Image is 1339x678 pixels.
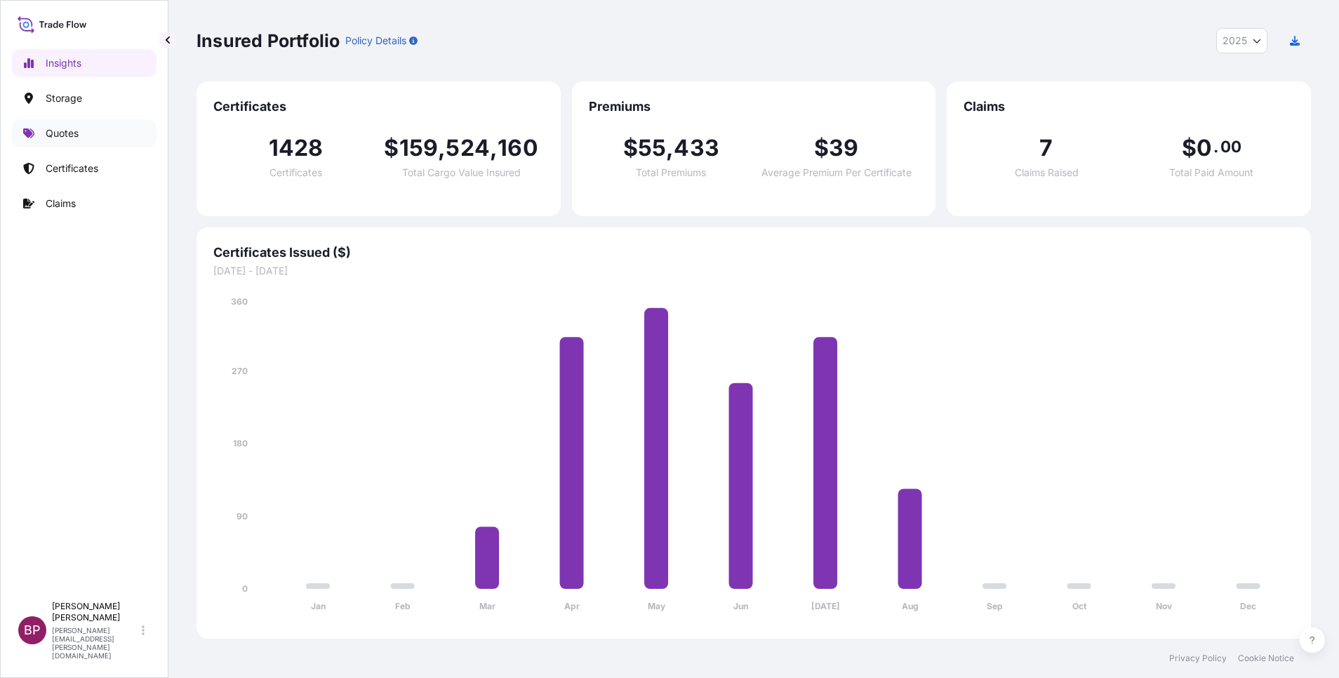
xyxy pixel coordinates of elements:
[196,29,340,52] p: Insured Portfolio
[237,511,248,521] tspan: 90
[1015,168,1079,178] span: Claims Raised
[1216,28,1267,53] button: Year Selector
[46,197,76,211] p: Claims
[636,168,706,178] span: Total Premiums
[1238,653,1294,664] a: Cookie Notice
[233,438,248,448] tspan: 180
[589,98,919,115] span: Premiums
[269,168,322,178] span: Certificates
[311,601,326,611] tspan: Jan
[213,244,1294,261] span: Certificates Issued ($)
[213,98,544,115] span: Certificates
[1072,601,1087,611] tspan: Oct
[232,366,248,376] tspan: 270
[395,601,411,611] tspan: Feb
[964,98,1294,115] span: Claims
[46,126,79,140] p: Quotes
[402,168,521,178] span: Total Cargo Value Insured
[1156,601,1173,611] tspan: Nov
[987,601,1003,611] tspan: Sep
[638,137,666,159] span: 55
[12,119,156,147] a: Quotes
[242,583,248,594] tspan: 0
[231,296,248,307] tspan: 360
[479,601,495,611] tspan: Mar
[1220,141,1241,152] span: 00
[1223,34,1247,48] span: 2025
[24,623,41,637] span: BP
[399,137,439,159] span: 159
[1213,141,1218,152] span: .
[12,154,156,182] a: Certificates
[12,49,156,77] a: Insights
[902,601,919,611] tspan: Aug
[1039,137,1053,159] span: 7
[12,84,156,112] a: Storage
[733,601,748,611] tspan: Jun
[761,168,912,178] span: Average Premium Per Certificate
[811,601,840,611] tspan: [DATE]
[1240,601,1256,611] tspan: Dec
[52,601,139,623] p: [PERSON_NAME] [PERSON_NAME]
[1169,653,1227,664] a: Privacy Policy
[438,137,446,159] span: ,
[446,137,490,159] span: 524
[498,137,538,159] span: 160
[345,34,406,48] p: Policy Details
[46,161,98,175] p: Certificates
[623,137,638,159] span: $
[52,626,139,660] p: [PERSON_NAME][EMAIL_ADDRESS][PERSON_NAME][DOMAIN_NAME]
[213,264,1294,278] span: [DATE] - [DATE]
[666,137,674,159] span: ,
[648,601,666,611] tspan: May
[814,137,829,159] span: $
[46,91,82,105] p: Storage
[12,190,156,218] a: Claims
[674,137,719,159] span: 433
[1182,137,1197,159] span: $
[46,56,81,70] p: Insights
[829,137,858,159] span: 39
[490,137,498,159] span: ,
[384,137,399,159] span: $
[1169,168,1253,178] span: Total Paid Amount
[1197,137,1212,159] span: 0
[564,601,580,611] tspan: Apr
[269,137,324,159] span: 1428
